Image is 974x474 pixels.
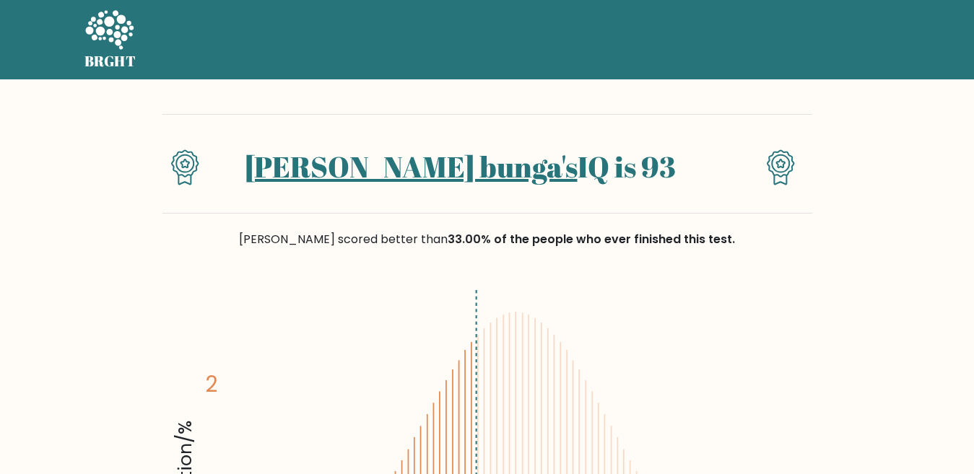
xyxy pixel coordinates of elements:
a: [PERSON_NAME] bunga's [245,147,578,186]
a: BRGHT [84,6,136,74]
div: [PERSON_NAME] scored better than [162,231,812,248]
h1: IQ is 93 [225,149,695,184]
span: 33.00% of the people who ever finished this test. [448,231,735,247]
h5: BRGHT [84,53,136,70]
tspan: 2 [205,369,217,399]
